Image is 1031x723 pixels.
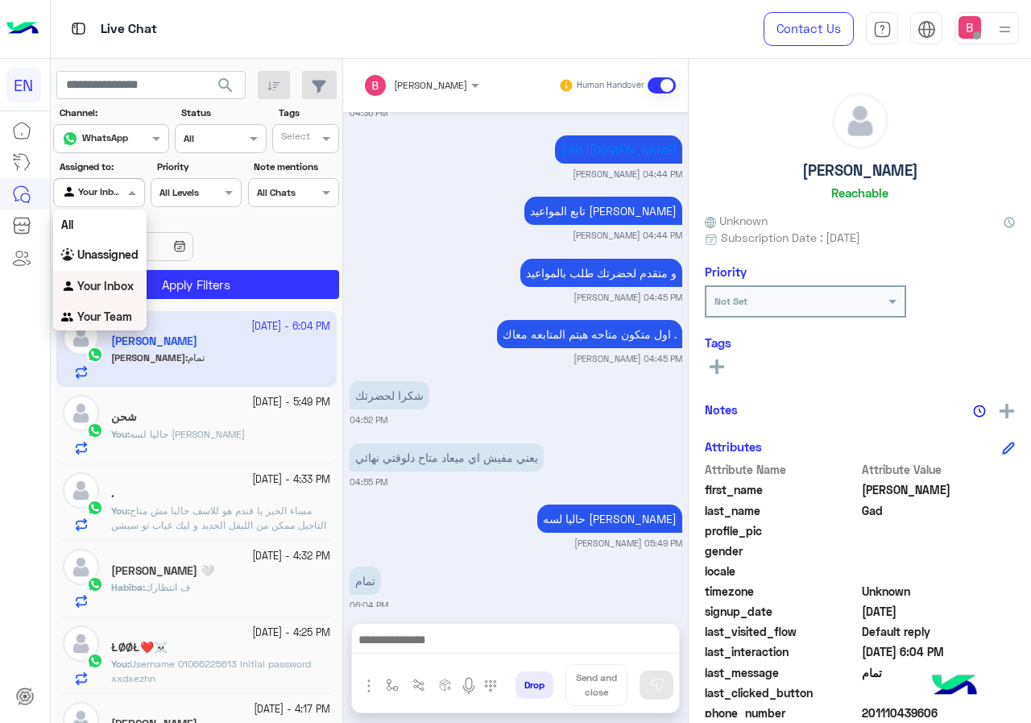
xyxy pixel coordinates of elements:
[433,672,459,699] button: create order
[77,247,139,261] b: Unassigned
[53,210,147,330] ng-dropdown-panel: Options list
[705,502,859,519] span: last_name
[862,684,1016,701] span: null
[379,672,406,699] button: select flow
[359,676,379,696] img: send attachment
[705,522,859,539] span: profile_pic
[63,549,99,585] img: defaultAdmin.png
[145,581,190,593] span: ف انتظارك
[350,476,387,488] small: 04:55 PM
[862,502,1016,519] span: Gad
[862,542,1016,559] span: null
[252,472,330,488] small: [DATE] - 4:33 PM
[705,583,859,600] span: timezone
[1000,404,1014,418] img: add
[866,12,898,46] a: tab
[439,679,452,692] img: create order
[87,653,103,669] img: WhatsApp
[252,549,330,564] small: [DATE] - 4:32 PM
[61,218,73,231] b: All
[705,603,859,620] span: signup_date
[555,135,682,164] p: 27/9/2025, 4:44 PM
[53,270,339,299] button: Apply Filters
[111,428,130,440] b: :
[648,677,665,693] img: send message
[68,19,89,39] img: tab
[111,428,127,440] span: You
[573,229,682,242] small: [PERSON_NAME] 04:44 PM
[63,472,99,509] img: defaultAdmin.png
[394,79,467,91] span: [PERSON_NAME]
[101,19,157,40] p: Live Chat
[561,143,677,156] a: [URL][DOMAIN_NAME]
[111,658,130,670] b: :
[705,402,738,417] h6: Notes
[350,381,429,409] p: 27/9/2025, 4:52 PM
[873,20,892,39] img: tab
[111,410,137,424] h5: شحن
[862,623,1016,640] span: Default reply
[279,106,337,120] label: Tags
[181,106,264,120] label: Status
[61,310,77,326] img: INBOX.AGENTFILTER.YOURTEAM
[350,599,388,612] small: 06:04 PM
[252,395,330,410] small: [DATE] - 5:49 PM
[497,320,682,348] p: 27/9/2025, 4:45 PM
[254,160,337,174] label: Note mentions
[705,623,859,640] span: last_visited_flow
[406,672,433,699] button: Trigger scenario
[714,295,747,307] b: Not Set
[60,106,168,120] label: Channel:
[111,641,168,654] h5: ŁØØŁ❤️☠️
[995,19,1015,39] img: profile
[520,259,682,287] p: 27/9/2025, 4:45 PM
[959,16,981,39] img: userImage
[862,481,1016,498] span: Mohamed
[206,71,246,106] button: search
[350,443,544,472] p: 27/9/2025, 4:55 PM
[111,564,214,578] h5: Habiba hesham 🤍
[484,679,497,692] img: make a call
[6,12,39,46] img: Logo
[111,505,127,517] span: You
[862,603,1016,620] span: 2025-08-30T14:33:34.118Z
[537,505,682,533] p: 27/9/2025, 5:49 PM
[565,664,627,706] button: Send and close
[705,335,1015,350] h6: Tags
[386,679,399,692] img: select flow
[87,422,103,438] img: WhatsApp
[705,264,747,279] h6: Priority
[216,76,235,95] span: search
[973,405,986,418] img: notes
[862,664,1016,681] span: تمام
[350,567,381,595] p: 27/9/2025, 6:04 PM
[705,684,859,701] span: last_clicked_button
[111,581,145,593] b: :
[60,160,143,174] label: Assigned to:
[573,291,682,304] small: [PERSON_NAME] 04:45 PM
[705,643,859,660] span: last_interaction
[802,161,918,180] h5: [PERSON_NAME]
[862,461,1016,478] span: Attribute Value
[111,581,143,593] span: Habiba
[157,160,240,174] label: Priority
[862,563,1016,580] span: null
[61,248,77,264] img: INBOX.AGENTFILTER.UNASSIGNED
[862,583,1016,600] span: Unknown
[705,461,859,478] span: Attribute Name
[130,428,245,440] span: حاليا لسه علي اللينك
[926,659,983,715] img: hulul-logo.png
[279,129,310,148] div: Select
[917,20,936,39] img: tab
[705,481,859,498] span: first_name
[705,563,859,580] span: locale
[77,310,132,323] b: Your Team
[705,542,859,559] span: gender
[862,643,1016,660] span: 2025-09-27T15:04:12.673Z
[87,576,103,592] img: WhatsApp
[254,702,330,717] small: [DATE] - 4:17 PM
[833,93,888,148] img: defaultAdmin.png
[61,279,77,295] img: INBOX.AGENTFILTER.YOURINBOX
[77,279,134,293] b: Your Inbox
[63,625,99,662] img: defaultAdmin.png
